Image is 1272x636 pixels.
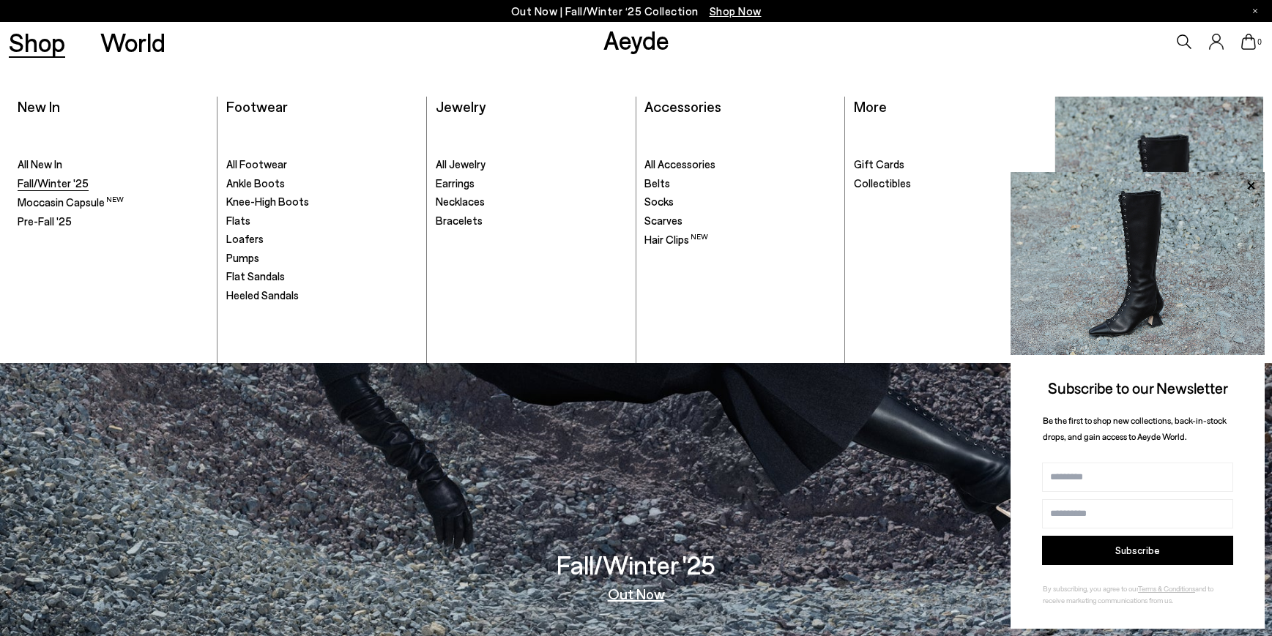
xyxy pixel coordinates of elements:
[226,176,285,190] span: Ankle Boots
[226,214,250,227] span: Flats
[511,2,762,20] p: Out Now | Fall/Winter ‘25 Collection
[644,195,674,208] span: Socks
[226,195,309,208] span: Knee-High Boots
[710,4,762,18] span: Navigate to /collections/new-in
[644,157,715,171] span: All Accessories
[436,157,486,171] span: All Jewelry
[644,214,836,228] a: Scarves
[18,97,60,115] a: New In
[226,251,417,266] a: Pumps
[436,195,627,209] a: Necklaces
[854,176,1046,191] a: Collectibles
[226,176,417,191] a: Ankle Boots
[644,195,836,209] a: Socks
[436,157,627,172] a: All Jewelry
[100,29,165,55] a: World
[18,157,209,172] a: All New In
[226,157,417,172] a: All Footwear
[854,176,911,190] span: Collectibles
[436,176,475,190] span: Earrings
[1011,172,1265,355] img: 2a6287a1333c9a56320fd6e7b3c4a9a9.jpg
[226,157,287,171] span: All Footwear
[854,157,1046,172] a: Gift Cards
[644,157,836,172] a: All Accessories
[854,97,887,115] a: More
[226,97,288,115] a: Footwear
[1241,34,1256,50] a: 0
[1055,97,1264,354] a: Fall/Winter '25 Out Now
[18,176,89,190] span: Fall/Winter '25
[226,288,417,303] a: Heeled Sandals
[644,233,708,246] span: Hair Clips
[603,24,669,55] a: Aeyde
[1042,536,1233,565] button: Subscribe
[1256,38,1263,46] span: 0
[226,232,264,245] span: Loafers
[436,214,483,227] span: Bracelets
[854,157,904,171] span: Gift Cards
[644,214,683,227] span: Scarves
[644,176,836,191] a: Belts
[226,288,299,302] span: Heeled Sandals
[1048,378,1228,397] span: Subscribe to our Newsletter
[644,97,721,115] a: Accessories
[226,195,417,209] a: Knee-High Boots
[18,214,209,229] a: Pre-Fall '25
[1043,584,1138,593] span: By subscribing, you agree to our
[436,195,485,208] span: Necklaces
[226,269,417,284] a: Flat Sandals
[1055,97,1264,354] img: Group_1295_900x.jpg
[436,214,627,228] a: Bracelets
[608,586,665,601] a: Out Now
[644,176,670,190] span: Belts
[18,195,124,209] span: Moccasin Capsule
[1138,584,1195,593] a: Terms & Conditions
[436,97,486,115] a: Jewelry
[226,269,285,283] span: Flat Sandals
[557,552,715,577] h3: Fall/Winter '25
[18,176,209,191] a: Fall/Winter '25
[1043,415,1227,442] span: Be the first to shop new collections, back-in-stock drops, and gain access to Aeyde World.
[18,157,62,171] span: All New In
[18,214,72,228] span: Pre-Fall '25
[226,232,417,247] a: Loafers
[226,214,417,228] a: Flats
[9,29,65,55] a: Shop
[436,176,627,191] a: Earrings
[644,232,836,247] a: Hair Clips
[226,251,259,264] span: Pumps
[18,195,209,210] a: Moccasin Capsule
